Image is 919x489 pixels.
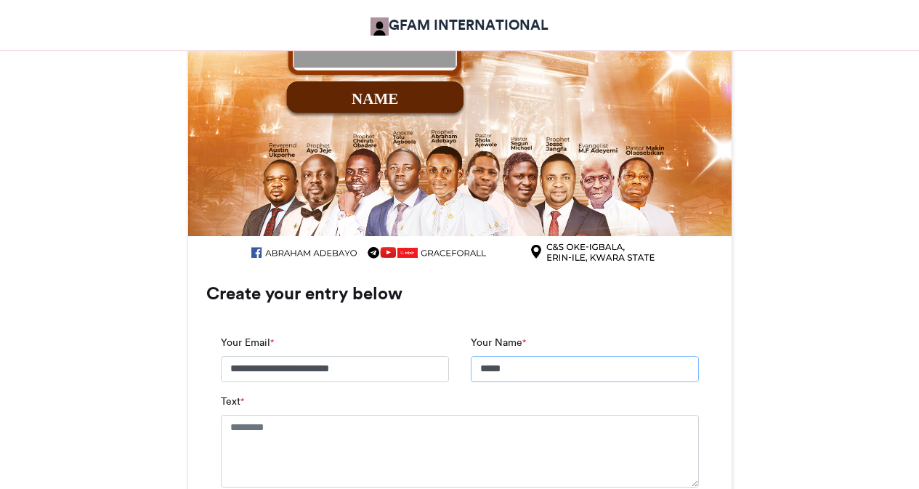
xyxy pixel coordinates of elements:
[221,335,274,350] label: Your Email
[206,285,713,302] h3: Create your entry below
[288,88,460,109] div: NAME
[221,394,244,409] label: Text
[371,17,389,36] img: GFAM INTERNATIONAL
[371,15,548,36] a: GFAM INTERNATIONAL
[471,335,526,350] label: Your Name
